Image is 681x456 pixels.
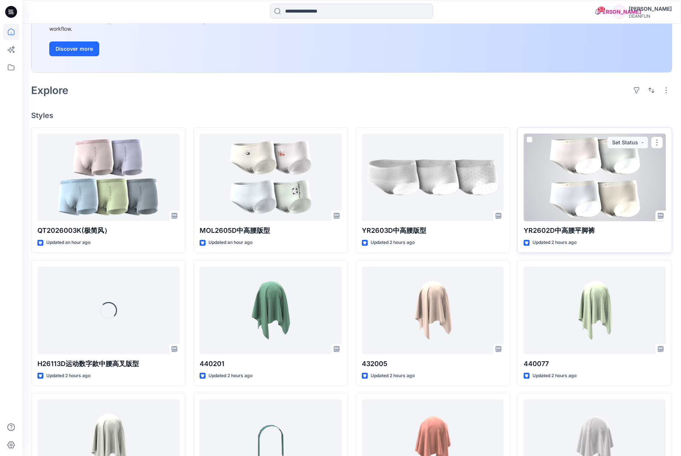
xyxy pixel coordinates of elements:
p: Updated 2 hours ago [208,372,253,380]
p: 440201 [200,359,342,369]
a: 440201 [200,266,342,354]
p: 440077 [524,359,666,369]
div: [PERSON_NAME] [612,5,626,19]
div: [PERSON_NAME] [629,4,672,13]
h4: Styles [31,111,672,120]
p: Updated an hour ago [208,239,253,247]
p: Updated 2 hours ago [371,372,415,380]
p: Updated 2 hours ago [371,239,415,247]
h2: Explore [31,84,69,96]
p: Updated 2 hours ago [533,372,577,380]
p: YR2603D中高腰版型 [362,225,504,236]
div: DEANFUN [629,13,672,19]
a: MOL2605D中高腰版型 [200,134,342,221]
p: Updated 2 hours ago [533,239,577,247]
p: Updated 2 hours ago [46,372,90,380]
a: QT2026003K(极简风） [37,134,180,221]
p: YR2602D中高腰平脚裤 [524,225,666,236]
p: MOL2605D中高腰版型 [200,225,342,236]
a: Discover more [49,41,216,56]
p: 432005 [362,359,504,369]
p: Updated an hour ago [46,239,90,247]
a: YR2603D中高腰版型 [362,134,504,221]
a: 440077 [524,266,666,354]
p: QT2026003K(极简风） [37,225,180,236]
a: 432005 [362,266,504,354]
span: 53 [597,6,605,12]
button: Discover more [49,41,99,56]
p: H26113D运动数字款中腰高叉版型 [37,359,180,369]
a: YR2602D中高腰平脚裤 [524,134,666,221]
